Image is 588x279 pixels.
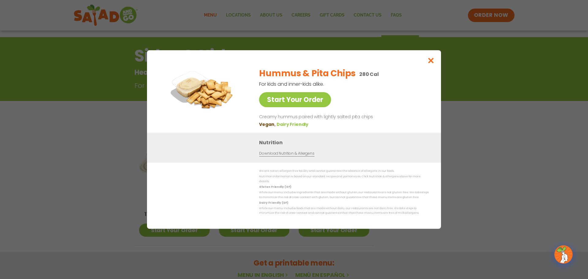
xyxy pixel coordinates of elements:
[259,174,429,184] p: Nutrition information is based on our standard recipes and portion sizes. Click Nutrition & Aller...
[421,50,441,71] button: Close modal
[555,246,572,263] img: wpChatIcon
[259,80,397,88] p: For kids and inner-kids alike.
[161,62,247,120] img: Featured product photo for Hummus & Pita Chips
[259,206,429,216] p: While our menu includes foods that are made without dairy, our restaurants are not dairy free. We...
[259,67,356,80] h2: Hummus & Pita Chips
[259,201,288,205] strong: Dairy Friendly (DF)
[259,169,429,173] p: We are not an allergen free facility and cannot guarantee the absence of allergens in our foods.
[259,185,291,189] strong: Gluten Friendly (GF)
[259,92,331,107] a: Start Your Order
[259,121,277,128] li: Vegan
[259,190,429,200] p: While our menu includes ingredients that are made without gluten, our restaurants are not gluten ...
[259,151,314,156] a: Download Nutrition & Allergens
[359,70,379,78] p: 280 Cal
[259,139,432,146] h3: Nutrition
[277,121,310,128] li: Dairy Friendly
[259,113,426,121] p: Creamy hummus paired with lightly salted pita chips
